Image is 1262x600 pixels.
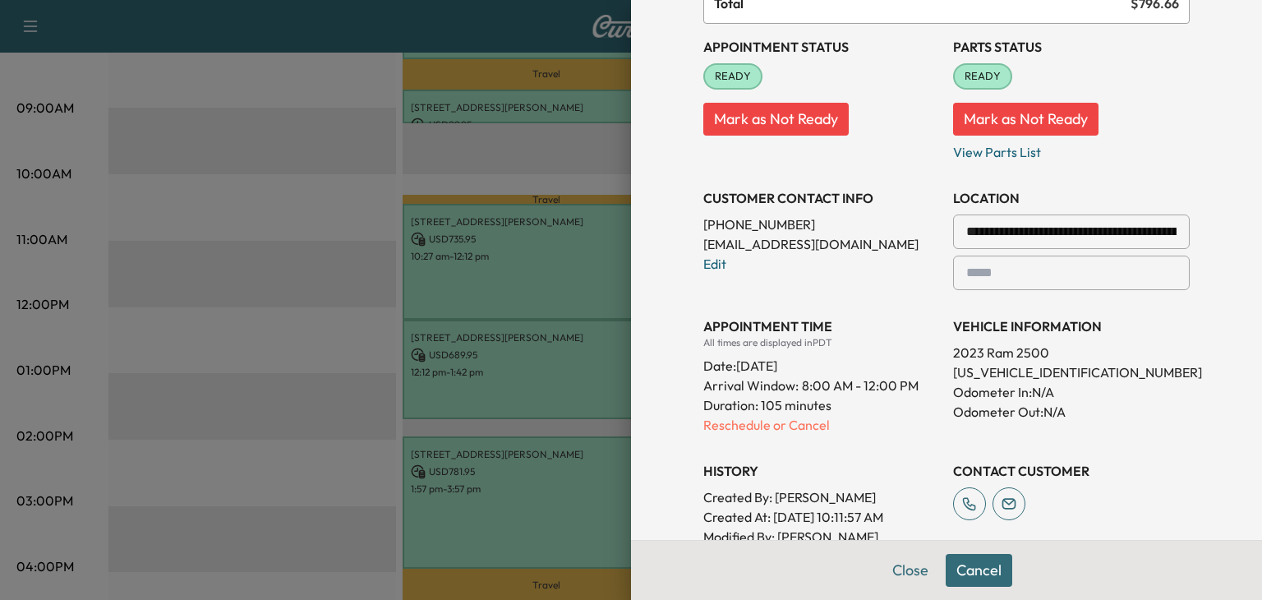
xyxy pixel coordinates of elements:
[703,349,940,376] div: Date: [DATE]
[703,37,940,57] h3: Appointment Status
[953,316,1190,336] h3: VEHICLE INFORMATION
[703,316,940,336] h3: APPOINTMENT TIME
[946,554,1012,587] button: Cancel
[703,234,940,254] p: [EMAIL_ADDRESS][DOMAIN_NAME]
[703,256,726,272] a: Edit
[955,68,1011,85] span: READY
[703,527,940,547] p: Modified By : [PERSON_NAME]
[953,402,1190,422] p: Odometer Out: N/A
[703,395,940,415] p: Duration: 105 minutes
[953,461,1190,481] h3: CONTACT CUSTOMER
[703,461,940,481] h3: History
[953,188,1190,208] h3: LOCATION
[703,336,940,349] div: All times are displayed in PDT
[882,554,939,587] button: Close
[802,376,919,395] span: 8:00 AM - 12:00 PM
[953,362,1190,382] p: [US_VEHICLE_IDENTIFICATION_NUMBER]
[953,382,1190,402] p: Odometer In: N/A
[703,507,940,527] p: Created At : [DATE] 10:11:57 AM
[953,103,1098,136] button: Mark as Not Ready
[703,415,940,435] p: Reschedule or Cancel
[953,37,1190,57] h3: Parts Status
[953,136,1190,162] p: View Parts List
[705,68,761,85] span: READY
[703,376,940,395] p: Arrival Window:
[703,103,849,136] button: Mark as Not Ready
[703,487,940,507] p: Created By : [PERSON_NAME]
[703,188,940,208] h3: CUSTOMER CONTACT INFO
[703,215,940,234] p: [PHONE_NUMBER]
[953,343,1190,362] p: 2023 Ram 2500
